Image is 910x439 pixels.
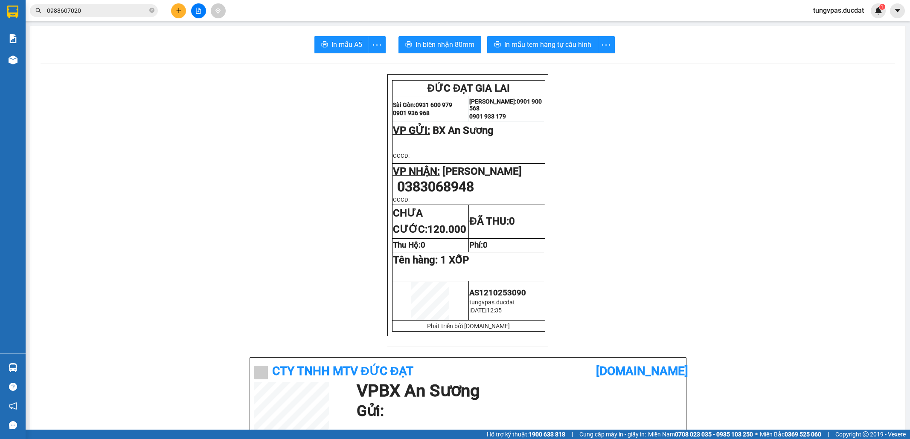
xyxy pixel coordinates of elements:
[494,41,501,49] span: printer
[427,223,466,235] span: 120.000
[469,215,515,227] strong: ĐÃ THU:
[881,4,884,10] span: 1
[572,430,573,439] span: |
[393,110,430,116] strong: 0901 936 968
[504,39,591,50] span: In mẫu tem hàng tự cấu hình
[405,41,412,49] span: printer
[469,288,526,297] span: AS1210253090
[890,3,905,18] button: caret-down
[393,153,410,159] span: CCCD:
[509,215,515,227] span: 0
[421,240,425,250] span: 0
[393,101,416,108] strong: Sài Gòn:
[393,207,466,235] strong: CHƯA CƯỚC:
[416,101,452,108] strong: 0931 600 979
[9,363,17,372] img: warehouse-icon
[195,8,201,14] span: file-add
[191,3,206,18] button: file-add
[469,98,542,112] strong: 0901 900 568
[785,431,821,438] strong: 0369 525 060
[469,307,487,314] span: [DATE]
[675,431,753,438] strong: 0708 023 035 - 0935 103 250
[357,399,677,423] h1: Gửi:
[483,240,488,250] span: 0
[393,124,430,136] span: VP GỬI:
[176,8,182,14] span: plus
[487,430,565,439] span: Hỗ trợ kỹ thuật:
[442,165,522,177] span: [PERSON_NAME]
[392,321,545,332] td: Phát triển bởi [DOMAIN_NAME]
[469,98,517,105] strong: [PERSON_NAME]:
[149,8,154,13] span: close-circle
[369,40,385,50] span: more
[7,6,18,18] img: logo-vxr
[598,40,614,50] span: more
[648,430,753,439] span: Miền Nam
[598,36,615,53] button: more
[9,34,17,43] img: solution-icon
[416,39,474,50] span: In biên nhận 80mm
[331,39,362,50] span: In mẫu A5
[828,430,829,439] span: |
[314,36,369,53] button: printerIn mẫu A5
[397,179,474,195] span: 0383068948
[863,431,869,437] span: copyright
[369,36,386,53] button: more
[357,382,677,399] h1: VP BX An Sương
[469,240,488,250] strong: Phí:
[9,421,17,429] span: message
[487,307,502,314] span: 12:35
[433,124,494,136] span: BX An Sương
[9,55,17,64] img: warehouse-icon
[47,6,148,15] input: Tìm tên, số ĐT hoặc mã đơn
[894,7,901,14] span: caret-down
[427,82,510,94] span: ĐỨC ĐẠT GIA LAI
[393,240,425,250] strong: Thu Hộ:
[879,4,885,10] sup: 1
[171,3,186,18] button: plus
[393,165,440,177] span: VP NHẬN:
[35,8,41,14] span: search
[398,36,481,53] button: printerIn biên nhận 80mm
[211,3,226,18] button: aim
[469,113,506,120] strong: 0901 933 179
[9,383,17,391] span: question-circle
[215,8,221,14] span: aim
[579,430,646,439] span: Cung cấp máy in - giấy in:
[487,36,598,53] button: printerIn mẫu tem hàng tự cấu hình
[469,299,515,306] span: tungvpas.ducdat
[272,364,413,378] b: CTy TNHH MTV ĐỨC ĐẠT
[529,431,565,438] strong: 1900 633 818
[755,433,758,436] span: ⚪️
[806,5,871,16] span: tungvpas.ducdat
[440,254,469,266] span: 1 XỐP
[321,41,328,49] span: printer
[596,364,688,378] b: [DOMAIN_NAME]
[393,254,469,266] span: Tên hàng:
[760,430,821,439] span: Miền Bắc
[149,7,154,15] span: close-circle
[393,196,410,203] span: CCCD:
[9,402,17,410] span: notification
[875,7,882,14] img: icon-new-feature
